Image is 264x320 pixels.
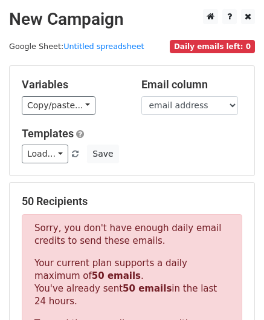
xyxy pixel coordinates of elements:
strong: 50 emails [123,283,172,294]
p: Sorry, you don't have enough daily email credits to send these emails. [34,222,230,247]
small: Google Sheet: [9,42,144,51]
a: Templates [22,127,74,140]
h5: 50 Recipients [22,195,242,208]
h5: Email column [141,78,243,91]
h2: New Campaign [9,9,255,30]
a: Daily emails left: 0 [170,42,255,51]
p: Your current plan supports a daily maximum of . You've already sent in the last 24 hours. [34,257,230,308]
span: Daily emails left: 0 [170,40,255,53]
a: Copy/paste... [22,96,95,115]
a: Untitled spreadsheet [63,42,144,51]
a: Load... [22,145,68,163]
h5: Variables [22,78,123,91]
button: Save [87,145,118,163]
strong: 50 emails [92,270,141,281]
